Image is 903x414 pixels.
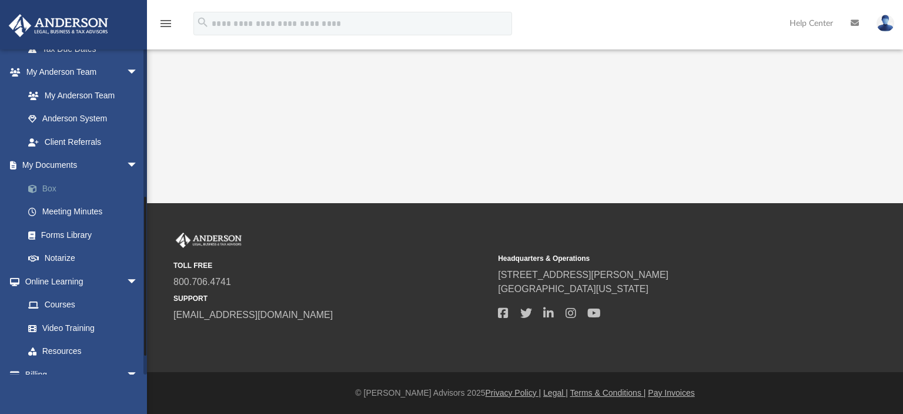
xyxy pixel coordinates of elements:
small: TOLL FREE [173,260,490,271]
span: arrow_drop_down [126,363,150,387]
a: [GEOGRAPHIC_DATA][US_STATE] [498,284,648,294]
small: Headquarters & Operations [498,253,814,264]
img: User Pic [877,15,894,32]
a: My Anderson Team [16,84,144,107]
span: arrow_drop_down [126,270,150,294]
img: Anderson Advisors Platinum Portal [173,233,244,248]
a: 800.706.4741 [173,277,231,287]
a: [STREET_ADDRESS][PERSON_NAME] [498,270,668,280]
i: menu [159,16,173,31]
a: Client Referrals [16,130,150,154]
i: search [196,16,209,29]
a: Courses [16,293,150,317]
a: Video Training [16,316,144,340]
span: arrow_drop_down [126,61,150,85]
a: Anderson System [16,107,150,131]
a: Notarize [16,247,156,270]
a: Online Learningarrow_drop_down [8,270,150,293]
a: Terms & Conditions | [570,388,646,398]
a: Box [16,177,156,200]
a: My Anderson Teamarrow_drop_down [8,61,150,84]
span: arrow_drop_down [126,154,150,178]
a: menu [159,22,173,31]
a: [EMAIL_ADDRESS][DOMAIN_NAME] [173,310,333,320]
a: Legal | [543,388,568,398]
small: SUPPORT [173,293,490,304]
img: Anderson Advisors Platinum Portal [5,14,112,37]
a: Privacy Policy | [486,388,541,398]
a: Pay Invoices [648,388,694,398]
div: © [PERSON_NAME] Advisors 2025 [147,387,903,399]
a: Resources [16,340,150,363]
a: Meeting Minutes [16,200,156,224]
a: Forms Library [16,223,150,247]
a: Billingarrow_drop_down [8,363,156,386]
a: My Documentsarrow_drop_down [8,154,156,177]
